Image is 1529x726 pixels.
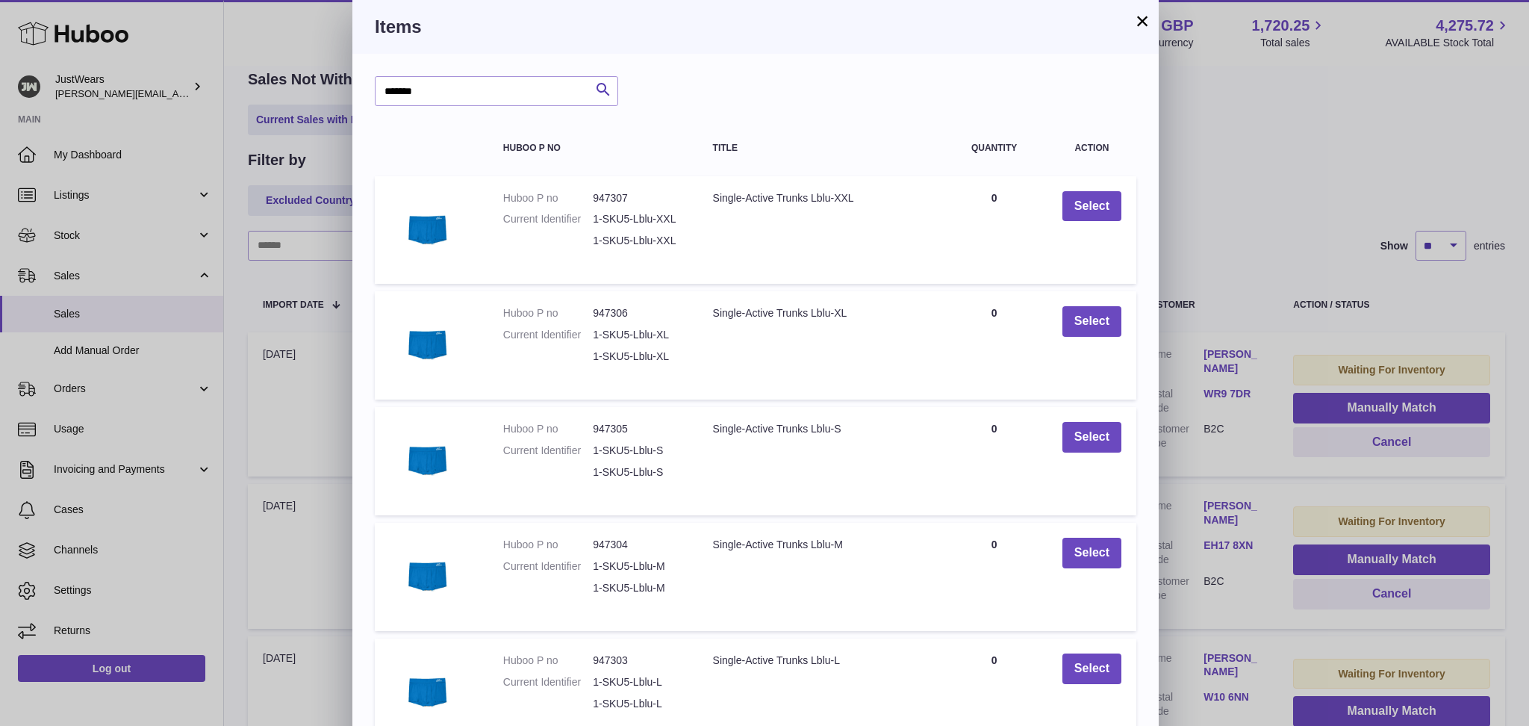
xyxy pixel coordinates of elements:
dt: Huboo P no [503,422,593,436]
dd: 1-SKU5-Lblu-S [593,465,682,480]
td: 0 [941,523,1047,631]
button: Select [1062,306,1121,337]
dd: 947304 [593,538,682,552]
button: Select [1062,538,1121,568]
dd: 947305 [593,422,682,436]
dd: 1-SKU5-Lblu-L [593,675,682,689]
td: 0 [941,291,1047,400]
dt: Current Identifier [503,212,593,226]
dd: 1-SKU5-Lblu-XL [593,328,682,342]
dt: Huboo P no [503,191,593,205]
button: × [1133,12,1151,30]
img: Single-Active Trunks Lblu-S [390,422,464,497]
button: Select [1062,422,1121,453]
th: Quantity [941,128,1047,168]
dd: 1-SKU5-Lblu-XXL [593,212,682,226]
th: Title [698,128,941,168]
h3: Items [375,15,1136,39]
div: Single-Active Trunks Lblu-XXL [713,191,927,205]
dt: Huboo P no [503,306,593,320]
dt: Current Identifier [503,675,593,689]
dd: 1-SKU5-Lblu-L [593,697,682,711]
div: Single-Active Trunks Lblu-S [713,422,927,436]
dt: Huboo P no [503,538,593,552]
th: Action [1047,128,1136,168]
dt: Huboo P no [503,654,593,668]
td: 0 [941,407,1047,515]
dd: 1-SKU5-Lblu-M [593,559,682,574]
button: Select [1062,654,1121,684]
div: Single-Active Trunks Lblu-M [713,538,927,552]
dd: 1-SKU5-Lblu-XXL [593,234,682,248]
dd: 1-SKU5-Lblu-M [593,581,682,595]
div: Single-Active Trunks Lblu-XL [713,306,927,320]
dd: 947303 [593,654,682,668]
dt: Current Identifier [503,559,593,574]
dd: 1-SKU5-Lblu-S [593,444,682,458]
td: 0 [941,176,1047,285]
th: Huboo P no [488,128,698,168]
img: Single-Active Trunks Lblu-XXL [390,191,464,266]
dd: 947306 [593,306,682,320]
dd: 1-SKU5-Lblu-XL [593,350,682,364]
dd: 947307 [593,191,682,205]
dt: Current Identifier [503,328,593,342]
img: Single-Active Trunks Lblu-M [390,538,464,612]
img: Single-Active Trunks Lblu-XL [390,306,464,381]
dt: Current Identifier [503,444,593,458]
button: Select [1062,191,1121,222]
div: Single-Active Trunks Lblu-L [713,654,927,668]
